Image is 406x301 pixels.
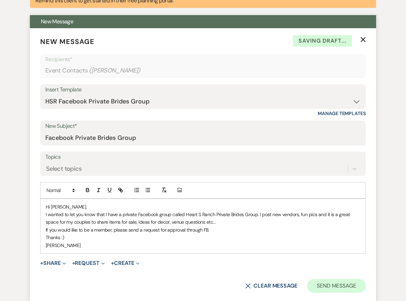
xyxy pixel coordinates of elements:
[72,260,105,266] button: Request
[40,37,94,46] span: New Message
[41,18,73,25] span: New Message
[46,242,360,249] p: [PERSON_NAME]
[46,226,360,234] p: If you would like to be a member, please send a request for approval through FB.
[72,260,75,266] span: +
[293,35,352,47] span: Saving draft...
[111,260,114,266] span: +
[46,211,360,226] p: I wanted to let you know that I have a private Facebook group called Heart S Ranch Private Brides...
[45,152,361,162] label: Topics
[46,203,360,211] p: Hi [PERSON_NAME],
[307,279,366,293] button: Send Message
[111,260,139,266] button: Create
[40,260,66,266] button: Share
[45,55,361,64] p: Recipients*
[46,164,82,173] div: Select topics
[45,85,361,95] div: Insert Template
[318,110,366,116] a: Manage Templates
[46,234,360,241] p: Thanks :)
[89,66,140,75] span: ( [PERSON_NAME] )
[45,64,361,77] div: Event Contacts
[245,283,297,289] button: Clear message
[40,260,43,266] span: +
[45,121,361,131] label: New Subject*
